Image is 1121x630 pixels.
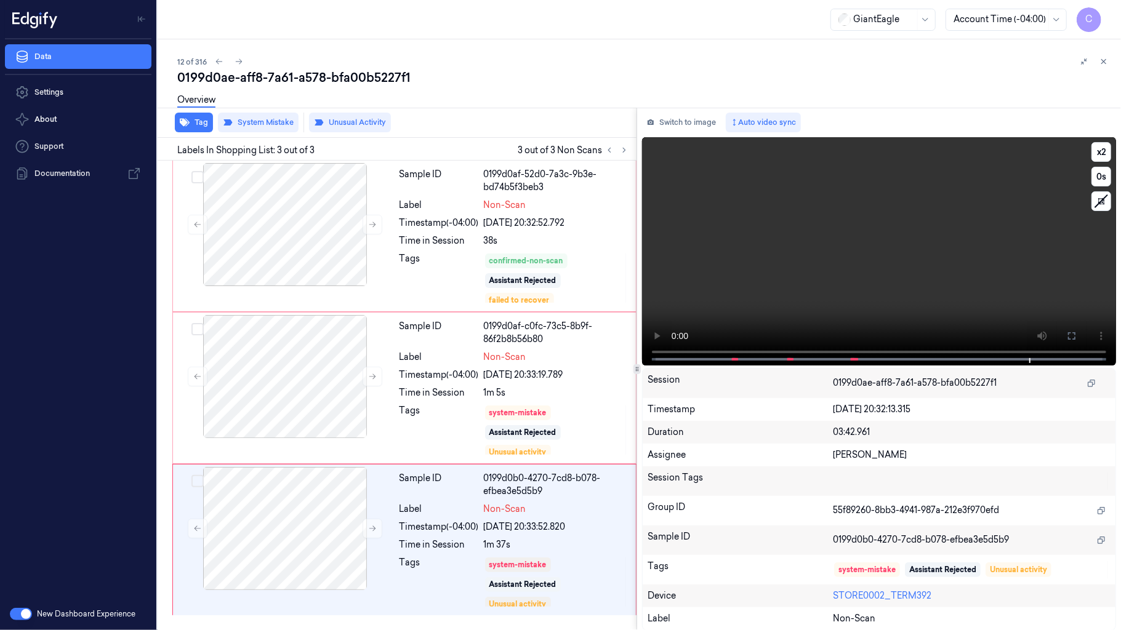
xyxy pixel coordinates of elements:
div: Time in Session [400,386,479,399]
button: Tag [175,113,213,132]
div: Assignee [648,449,833,461]
button: Auto video sync [726,113,801,132]
div: Timestamp (-04:00) [400,520,479,533]
div: Session Tags [648,471,833,491]
div: [DATE] 20:33:19.789 [484,369,629,381]
div: 0199d0b0-4270-7cd8-b078-efbea3e5d5b9 [484,472,629,498]
div: [DATE] 20:33:52.820 [484,520,629,533]
div: Sample ID [400,472,479,498]
span: Non-Scan [833,612,875,625]
div: Sample ID [400,320,479,346]
div: Time in Session [400,538,479,551]
button: System Mistake [218,113,299,132]
div: Tags [648,560,833,580]
div: 38s [484,234,629,247]
span: 0199d0b0-4270-7cd8-b078-efbea3e5d5b9 [833,533,1009,546]
div: Unusual activity [489,447,547,458]
div: Label [400,503,479,516]
button: Select row [191,475,204,487]
button: Select row [191,323,204,335]
span: Non-Scan [484,199,526,212]
span: Non-Scan [484,351,526,364]
div: confirmed-non-scan [489,255,563,266]
div: Timestamp (-04:00) [400,369,479,381]
div: Unusual activity [489,599,547,610]
div: 0199d0ae-aff8-7a61-a578-bfa00b5227f1 [177,69,1111,86]
div: [DATE] 20:32:52.792 [484,217,629,229]
button: x2 [1091,142,1111,162]
div: Label [400,199,479,212]
div: 0199d0af-c0fc-73c5-8b9f-86f2b8b56b80 [484,320,629,346]
div: 1m 37s [484,538,629,551]
button: Switch to image [642,113,721,132]
div: Duration [648,426,833,439]
div: Assistant Rejected [489,427,556,438]
div: Assistant Rejected [489,275,556,286]
div: Timestamp (-04:00) [400,217,479,229]
span: 55f89260-8bb3-4941-987a-212e3f970efd [833,504,999,517]
span: 3 out of 3 Non Scans [518,143,632,157]
a: Support [5,134,151,159]
button: C [1077,7,1101,32]
div: system-mistake [489,559,547,570]
span: 12 of 316 [177,57,207,67]
div: 03:42.961 [833,426,1111,439]
button: Unusual Activity [309,113,391,132]
div: failed to recover [489,295,550,306]
div: Tags [400,252,479,304]
div: Device [648,589,833,602]
div: Tags [400,404,479,456]
a: Settings [5,80,151,105]
div: system-mistake [838,564,896,575]
button: About [5,107,151,132]
a: Documentation [5,161,151,186]
div: Sample ID [648,530,833,550]
span: Labels In Shopping List: 3 out of 3 [177,144,315,157]
div: Timestamp [648,403,833,416]
div: [DATE] 20:32:13.315 [833,403,1111,416]
div: Label [400,351,479,364]
div: STORE0002_TERM392 [833,589,1111,602]
div: Group ID [648,501,833,520]
div: Label [648,612,833,625]
div: 0199d0af-52d0-7a3c-9b3e-bd74b5f3beb3 [484,168,629,194]
div: Assistant Rejected [489,579,556,590]
div: system-mistake [489,407,547,418]
div: [PERSON_NAME] [833,449,1111,461]
div: Sample ID [400,168,479,194]
div: Unusual activity [990,564,1047,575]
div: Time in Session [400,234,479,247]
div: 1m 5s [484,386,629,399]
a: Overview [177,94,215,108]
button: Toggle Navigation [132,9,151,29]
div: Session [648,373,833,393]
button: Select row [191,171,204,183]
span: 0199d0ae-aff8-7a61-a578-bfa00b5227f1 [833,377,997,389]
div: Tags [400,556,479,608]
div: Assistant Rejected [909,564,976,575]
span: Non-Scan [484,503,526,516]
a: Data [5,44,151,69]
button: 0s [1091,167,1111,186]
